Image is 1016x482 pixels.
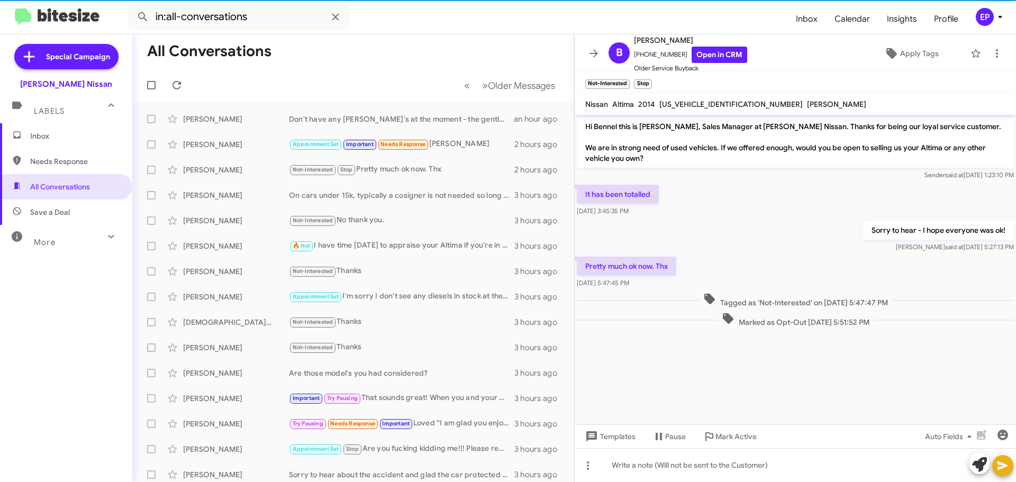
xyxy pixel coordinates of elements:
div: Thanks [289,341,514,353]
div: Sorry to hear about the accident and glad the car protected her! [289,469,514,480]
span: [PERSON_NAME] [807,99,866,109]
span: Marked as Opt-Out [DATE] 5:51:52 PM [718,312,874,328]
div: 3 hours ago [514,393,566,404]
div: On cars under 15k, typically a cosigner is not needed so long as the income is provable and the p... [289,190,514,201]
button: Apply Tags [857,44,965,63]
span: Not-Interested [293,268,333,275]
span: Templates [583,427,636,446]
small: Stop [634,79,651,89]
span: B [616,44,623,61]
span: Nissan [585,99,608,109]
div: 2 hours ago [514,165,566,175]
p: Pretty much ok now. Thx [577,257,676,276]
span: [PERSON_NAME] [DATE] 5:27:13 PM [896,243,1014,251]
div: 3 hours ago [514,469,566,480]
div: 3 hours ago [514,317,566,328]
a: Profile [926,4,967,34]
a: Inbox [787,4,826,34]
span: « [464,79,470,92]
div: EP [976,8,994,26]
span: Important [382,420,410,427]
span: Save a Deal [30,207,70,217]
span: Stop [340,166,353,173]
div: Thanks [289,316,514,328]
div: an hour ago [514,114,566,124]
div: That sounds great! When you and your mom are back, feel free to schedule a visit to explore and d... [289,392,514,404]
div: No thank you. [289,214,514,226]
div: Are those model's you had considered? [289,368,514,378]
span: All Conversations [30,181,90,192]
span: Mark Active [715,427,757,446]
div: 3 hours ago [514,368,566,378]
div: 2 hours ago [514,139,566,150]
p: Sorry to hear - I hope everyone was ok! [863,221,1014,240]
div: 3 hours ago [514,444,566,454]
span: Auto Fields [925,427,976,446]
button: Previous [458,75,476,96]
div: I'm sorry I don't see any diesels in stock at the moment. Happy to set an alert to notify me when... [289,290,514,303]
div: 3 hours ago [514,342,566,353]
span: Not-Interested [293,166,333,173]
span: Not-Interested [293,217,333,224]
span: Appointment Set [293,293,339,300]
span: Pause [665,427,686,446]
span: said at [945,243,964,251]
span: Altima [612,99,634,109]
span: Needs Response [380,141,425,148]
span: Stop [346,445,359,452]
span: [US_VEHICLE_IDENTIFICATION_NUMBER] [659,99,803,109]
span: Labels [34,106,65,116]
span: Special Campaign [46,51,110,62]
span: Important [293,395,320,402]
span: Try Pausing [293,420,323,427]
div: [PERSON_NAME] [183,190,289,201]
div: Don't have any [PERSON_NAME]'s at the moment - the gentleman just wanted to sell it outright, he ... [289,114,514,124]
span: Tagged as 'Not-Interested' on [DATE] 5:47:47 PM [699,293,892,308]
div: [PERSON_NAME] [183,215,289,226]
button: Mark Active [694,427,765,446]
span: Needs Response [30,156,120,167]
nav: Page navigation example [458,75,561,96]
div: [DEMOGRAPHIC_DATA][PERSON_NAME] [183,317,289,328]
div: 3 hours ago [514,266,566,277]
span: said at [945,171,964,179]
div: [PERSON_NAME] [183,139,289,150]
div: [PERSON_NAME] [183,165,289,175]
div: [PERSON_NAME] [183,266,289,277]
span: Inbox [30,131,120,141]
div: [PERSON_NAME] [183,469,289,480]
div: [PERSON_NAME] [183,241,289,251]
span: Needs Response [330,420,375,427]
span: 🔥 Hot [293,242,311,249]
span: Not-Interested [293,319,333,325]
div: [PERSON_NAME] [183,368,289,378]
span: More [34,238,56,247]
p: Hi Bennel this is [PERSON_NAME], Sales Manager at [PERSON_NAME] Nissan. Thanks for being our loya... [577,117,1014,168]
button: Pause [644,427,694,446]
div: [PERSON_NAME] [183,114,289,124]
div: [PERSON_NAME] Nissan [20,79,112,89]
div: 3 hours ago [514,190,566,201]
span: [DATE] 3:45:35 PM [577,207,629,215]
button: Auto Fields [917,427,984,446]
div: [PERSON_NAME] [183,292,289,302]
button: Templates [575,427,644,446]
h1: All Conversations [147,43,271,60]
span: Older Service Buyback [634,63,747,74]
span: [PHONE_NUMBER] [634,47,747,63]
span: Insights [878,4,926,34]
div: 3 hours ago [514,215,566,226]
a: Open in CRM [692,47,747,63]
div: I have time [DATE] to appraise your Altima if you're in the area - this weekend works too. We hav... [289,240,514,252]
a: Calendar [826,4,878,34]
div: [PERSON_NAME] [289,138,514,150]
span: [PERSON_NAME] [634,34,747,47]
span: 2014 [638,99,655,109]
span: Appointment Set [293,141,339,148]
span: [DATE] 5:47:45 PM [577,279,629,287]
div: [PERSON_NAME] [183,419,289,429]
span: Not-Interested [293,344,333,351]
